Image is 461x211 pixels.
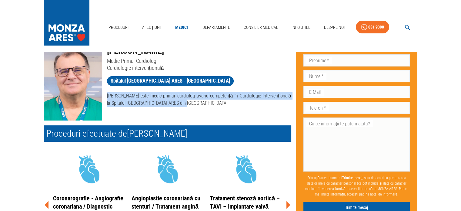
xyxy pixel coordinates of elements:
[44,125,291,142] h2: Proceduri efectuate de [PERSON_NAME]
[107,92,291,107] p: [PERSON_NAME] este medic primar cardiolog având competență în Cardiologie Intervențională la Spit...
[241,21,280,34] a: Consilier Medical
[322,21,347,34] a: Despre Noi
[140,21,163,34] a: Afecțiuni
[107,77,234,85] span: Spitalul [GEOGRAPHIC_DATA] ARES - [GEOGRAPHIC_DATA]
[289,21,313,34] a: Info Utile
[303,173,410,199] p: Prin apăsarea butonului , sunt de acord cu prelucrarea datelor mele cu caracter personal (ce pot ...
[368,23,384,31] div: 031 9300
[107,76,234,86] a: Spitalul [GEOGRAPHIC_DATA] ARES - [GEOGRAPHIC_DATA]
[200,21,232,34] a: Departamente
[342,176,362,180] b: Trimite mesaj
[106,21,131,34] a: Proceduri
[107,64,291,71] p: Cardiologie intervențională
[172,21,191,34] a: Medici
[44,45,102,121] img: Dr. Ștefan Moț
[356,21,389,34] a: 031 9300
[107,57,291,64] p: Medic Primar Cardiolog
